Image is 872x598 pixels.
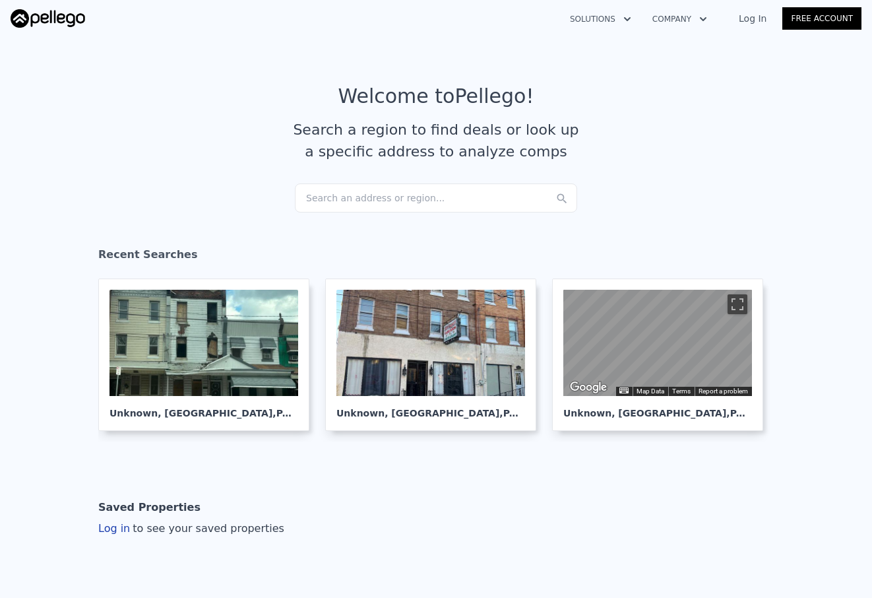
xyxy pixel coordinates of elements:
[567,379,610,396] a: Open this area in Google Maps (opens a new window)
[567,379,610,396] img: Google
[642,7,718,31] button: Company
[98,236,774,279] div: Recent Searches
[288,119,584,162] div: Search a region to find deals or look up a specific address to analyze comps
[559,7,642,31] button: Solutions
[563,290,752,396] div: Street View
[295,183,577,213] div: Search an address or region...
[98,521,284,537] div: Log in
[109,396,298,420] div: Unknown , [GEOGRAPHIC_DATA]
[325,279,547,431] a: Unknown, [GEOGRAPHIC_DATA],PA 19121
[782,7,861,30] a: Free Account
[552,279,774,431] a: Map Unknown, [GEOGRAPHIC_DATA],PA 19133
[699,387,748,395] a: Report a problem
[272,408,325,418] span: , PA 19132
[130,522,284,535] span: to see your saved properties
[98,494,201,521] div: Saved Properties
[726,408,778,418] span: , PA 19133
[11,9,85,28] img: Pellego
[499,408,551,418] span: , PA 19121
[338,84,534,108] div: Welcome to Pellego !
[563,290,752,396] div: Map
[672,387,691,395] a: Terms (opens in new tab)
[637,387,664,396] button: Map Data
[563,396,752,420] div: Unknown , [GEOGRAPHIC_DATA]
[619,387,629,393] button: Keyboard shortcuts
[98,279,320,431] a: Unknown, [GEOGRAPHIC_DATA],PA 19132
[336,396,525,420] div: Unknown , [GEOGRAPHIC_DATA]
[723,12,782,25] a: Log In
[728,294,747,314] button: Toggle fullscreen view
